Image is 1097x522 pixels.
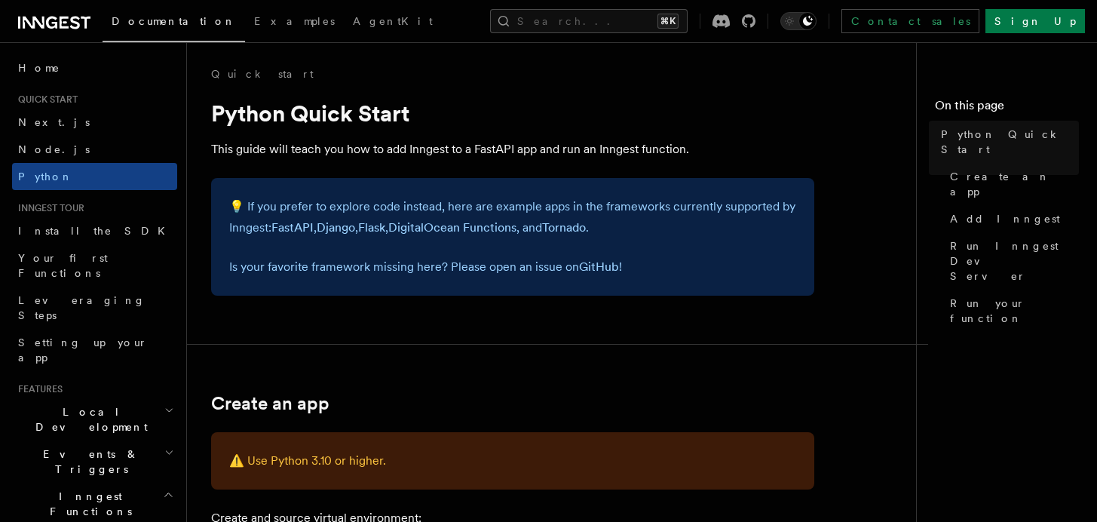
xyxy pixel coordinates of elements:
a: Node.js [12,136,177,163]
span: Quick start [12,94,78,106]
span: Setting up your app [18,336,148,364]
a: Documentation [103,5,245,42]
a: AgentKit [344,5,442,41]
a: Python [12,163,177,190]
span: Python [18,170,73,183]
span: Documentation [112,15,236,27]
a: Home [12,54,177,81]
a: Add Inngest [944,205,1079,232]
kbd: ⌘K [657,14,679,29]
span: Examples [254,15,335,27]
span: AgentKit [353,15,433,27]
a: Sign Up [985,9,1085,33]
a: Install the SDK [12,217,177,244]
button: Toggle dark mode [780,12,817,30]
span: Run Inngest Dev Server [950,238,1079,284]
a: Contact sales [841,9,979,33]
span: Inngest Functions [12,489,163,519]
a: Leveraging Steps [12,287,177,329]
span: Install the SDK [18,225,174,237]
h1: Python Quick Start [211,100,814,127]
span: Your first Functions [18,252,108,279]
a: GitHub [579,259,619,274]
a: Python Quick Start [935,121,1079,163]
span: Home [18,60,60,75]
a: Setting up your app [12,329,177,371]
span: Inngest tour [12,202,84,214]
a: Tornado [542,220,586,235]
span: Node.js [18,143,90,155]
p: 💡 If you prefer to explore code instead, here are example apps in the frameworks currently suppor... [229,196,796,238]
p: This guide will teach you how to add Inngest to a FastAPI app and run an Inngest function. [211,139,814,160]
p: Is your favorite framework missing here? Please open an issue on ! [229,256,796,278]
span: Leveraging Steps [18,294,146,321]
span: Create an app [950,169,1079,199]
p: ⚠️ Use Python 3.10 or higher. [229,450,796,471]
span: Local Development [12,404,164,434]
button: Events & Triggers [12,441,177,483]
span: Python Quick Start [941,127,1079,157]
h4: On this page [935,97,1079,121]
a: Create an app [211,393,329,414]
button: Local Development [12,398,177,441]
a: Run your function [944,290,1079,332]
a: DigitalOcean Functions [388,220,516,235]
a: Next.js [12,109,177,136]
button: Search...⌘K [490,9,688,33]
a: Examples [245,5,344,41]
a: Quick start [211,66,314,81]
span: Events & Triggers [12,447,164,477]
a: Your first Functions [12,244,177,287]
span: Add Inngest [950,211,1060,226]
a: Create an app [944,163,1079,205]
a: FastAPI [271,220,314,235]
span: Features [12,383,63,395]
a: Run Inngest Dev Server [944,232,1079,290]
span: Run your function [950,296,1079,326]
span: Next.js [18,116,90,128]
a: Django [317,220,355,235]
a: Flask [358,220,385,235]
